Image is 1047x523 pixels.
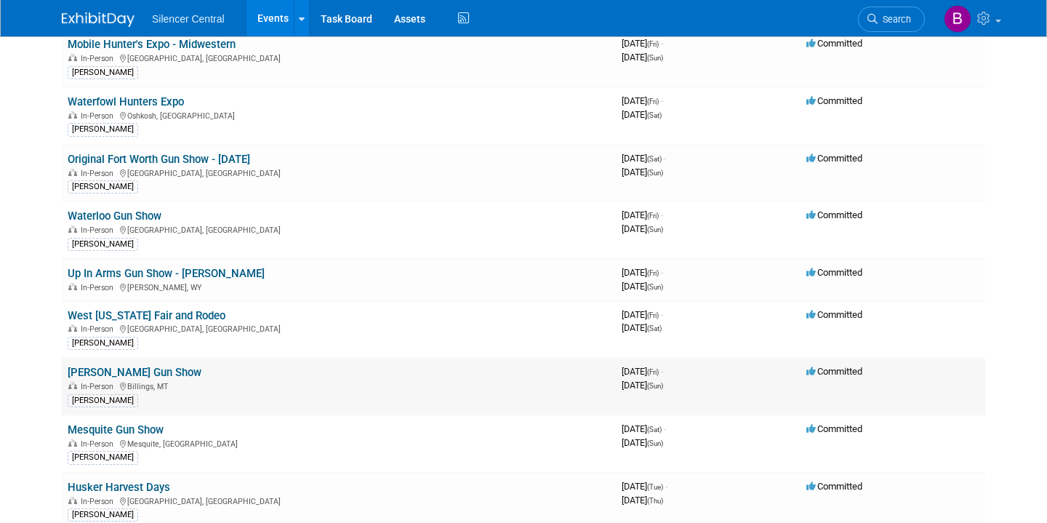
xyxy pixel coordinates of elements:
span: [DATE] [622,223,663,234]
span: [DATE] [622,52,663,63]
span: - [661,309,663,320]
span: Committed [806,153,862,164]
div: [GEOGRAPHIC_DATA], [GEOGRAPHIC_DATA] [68,322,610,334]
img: In-Person Event [68,497,77,504]
span: - [664,153,666,164]
div: [PERSON_NAME] [68,180,138,193]
span: (Fri) [647,40,659,48]
a: Mesquite Gun Show [68,423,164,436]
img: ExhibitDay [62,12,135,27]
span: [DATE] [622,309,663,320]
div: [PERSON_NAME], WY [68,281,610,292]
div: [PERSON_NAME] [68,337,138,350]
span: (Sat) [647,426,662,434]
span: Committed [806,95,862,106]
span: [DATE] [622,109,662,120]
span: (Sat) [647,111,662,119]
span: In-Person [81,54,118,63]
a: [PERSON_NAME] Gun Show [68,366,201,379]
span: In-Person [81,382,118,391]
span: (Sun) [647,283,663,291]
img: In-Person Event [68,439,77,447]
span: (Fri) [647,311,659,319]
span: - [661,95,663,106]
span: In-Person [81,169,118,178]
img: Braden Hougaard [944,5,971,33]
span: [DATE] [622,38,663,49]
span: - [661,209,663,220]
span: (Sun) [647,54,663,62]
span: Committed [806,366,862,377]
span: - [665,481,667,492]
span: (Sun) [647,169,663,177]
a: Husker Harvest Days [68,481,170,494]
span: (Sun) [647,225,663,233]
span: [DATE] [622,366,663,377]
a: West [US_STATE] Fair and Rodeo [68,309,225,322]
img: In-Person Event [68,283,77,290]
span: In-Person [81,497,118,506]
img: In-Person Event [68,324,77,332]
span: [DATE] [622,423,666,434]
span: In-Person [81,225,118,235]
a: Waterfowl Hunters Expo [68,95,184,108]
span: - [661,38,663,49]
div: [GEOGRAPHIC_DATA], [GEOGRAPHIC_DATA] [68,495,610,506]
span: (Fri) [647,212,659,220]
div: [PERSON_NAME] [68,451,138,464]
span: - [661,366,663,377]
span: [DATE] [622,380,663,391]
span: [DATE] [622,167,663,177]
a: Up In Arms Gun Show - [PERSON_NAME] [68,267,265,280]
span: - [664,423,666,434]
span: [DATE] [622,267,663,278]
div: [GEOGRAPHIC_DATA], [GEOGRAPHIC_DATA] [68,223,610,235]
div: [GEOGRAPHIC_DATA], [GEOGRAPHIC_DATA] [68,52,610,63]
img: In-Person Event [68,225,77,233]
span: [DATE] [622,153,666,164]
img: In-Person Event [68,169,77,176]
span: (Thu) [647,497,663,505]
span: (Fri) [647,269,659,277]
span: Committed [806,209,862,220]
span: [DATE] [622,322,662,333]
a: Mobile Hunter's Expo - Midwestern [68,38,236,51]
span: (Tue) [647,483,663,491]
span: (Sat) [647,155,662,163]
div: [PERSON_NAME] [68,238,138,251]
div: [GEOGRAPHIC_DATA], [GEOGRAPHIC_DATA] [68,167,610,178]
span: (Fri) [647,97,659,105]
span: [DATE] [622,481,667,492]
img: In-Person Event [68,382,77,389]
div: [PERSON_NAME] [68,508,138,522]
span: Committed [806,481,862,492]
span: (Sun) [647,382,663,390]
img: In-Person Event [68,111,77,119]
span: [DATE] [622,281,663,292]
span: In-Person [81,283,118,292]
span: [DATE] [622,495,663,506]
span: - [661,267,663,278]
div: [PERSON_NAME] [68,394,138,407]
div: Oshkosh, [GEOGRAPHIC_DATA] [68,109,610,121]
a: Search [858,7,925,32]
span: Search [878,14,911,25]
span: (Fri) [647,368,659,376]
span: In-Person [81,111,118,121]
a: Waterloo Gun Show [68,209,161,223]
a: Original Fort Worth Gun Show - [DATE] [68,153,250,166]
span: [DATE] [622,437,663,448]
span: Silencer Central [152,13,225,25]
img: In-Person Event [68,54,77,61]
span: (Sat) [647,324,662,332]
span: In-Person [81,439,118,449]
div: Mesquite, [GEOGRAPHIC_DATA] [68,437,610,449]
span: (Sun) [647,439,663,447]
div: [PERSON_NAME] [68,66,138,79]
span: [DATE] [622,95,663,106]
div: Billings, MT [68,380,610,391]
span: Committed [806,423,862,434]
span: [DATE] [622,209,663,220]
span: Committed [806,267,862,278]
div: [PERSON_NAME] [68,123,138,136]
